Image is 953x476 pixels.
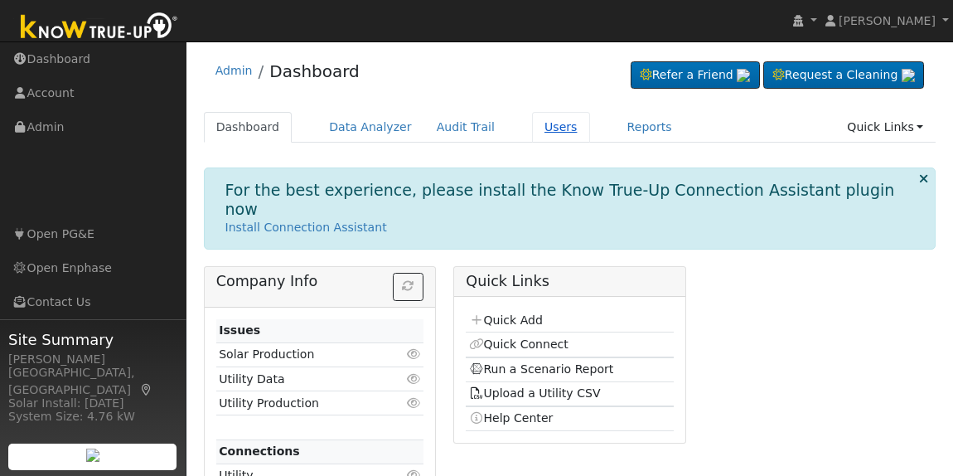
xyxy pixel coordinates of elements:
i: Click to view [406,373,421,385]
a: Quick Connect [469,338,568,351]
img: retrieve [902,69,915,82]
a: Upload a Utility CSV [469,386,601,400]
a: Quick Add [469,313,543,327]
img: Know True-Up [12,9,186,46]
a: Reports [615,112,685,143]
a: Request a Cleaning [763,61,924,90]
img: retrieve [737,69,750,82]
strong: Connections [219,444,300,458]
i: Click to view [406,397,421,409]
a: Help Center [469,411,554,425]
td: Solar Production [216,342,390,367]
a: Admin [215,64,253,77]
a: Dashboard [269,61,360,81]
a: Refer a Friend [631,61,760,90]
h5: Quick Links [466,273,673,290]
a: Install Connection Assistant [225,221,387,234]
img: retrieve [86,449,99,462]
i: Click to view [406,348,421,360]
strong: Issues [219,323,260,337]
div: Solar Install: [DATE] [8,395,177,412]
div: [PERSON_NAME] [8,351,177,368]
a: Users [532,112,590,143]
div: System Size: 4.76 kW [8,408,177,425]
a: Quick Links [834,112,936,143]
a: Audit Trail [424,112,507,143]
td: Utility Production [216,391,390,415]
a: Dashboard [204,112,293,143]
a: Run a Scenario Report [469,362,614,376]
td: Utility Data [216,367,390,391]
a: Map [139,383,154,396]
span: [PERSON_NAME] [839,14,936,27]
h5: Company Info [216,273,423,290]
span: Site Summary [8,328,177,351]
h1: For the best experience, please install the Know True-Up Connection Assistant plugin now [225,181,915,219]
a: Data Analyzer [317,112,424,143]
div: [GEOGRAPHIC_DATA], [GEOGRAPHIC_DATA] [8,364,177,399]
